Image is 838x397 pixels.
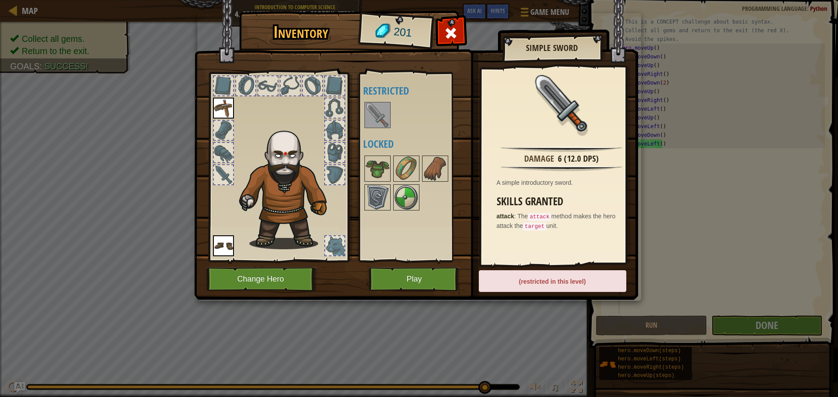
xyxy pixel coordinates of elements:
span: 201 [393,24,412,41]
img: portrait.png [365,103,390,127]
img: hr.png [501,146,622,152]
span: : [514,213,518,220]
code: target [523,223,546,231]
code: attack [528,213,551,221]
img: portrait.png [394,156,419,181]
img: goliath_hair.png [235,122,342,249]
img: portrait.png [365,185,390,210]
img: portrait.png [365,156,390,181]
div: Damage [524,153,554,165]
div: (restricted in this level) [479,270,626,292]
strong: attack [497,213,514,220]
img: hr.png [501,166,622,171]
img: portrait.png [213,98,234,119]
h2: Simple Sword [511,43,593,53]
button: Change Hero [206,267,317,291]
h4: Restricted [363,85,473,96]
div: 6 (12.0 DPS) [558,153,599,165]
div: A simple introductory sword. [497,178,631,187]
h1: Inventory [245,23,357,41]
h4: Locked [363,138,473,149]
img: portrait.png [213,235,234,256]
img: portrait.png [394,185,419,210]
img: portrait.png [533,75,590,132]
span: The method makes the hero attack the unit. [497,213,616,229]
h3: Skills Granted [497,196,631,207]
button: Play [369,267,460,291]
img: portrait.png [423,156,447,181]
